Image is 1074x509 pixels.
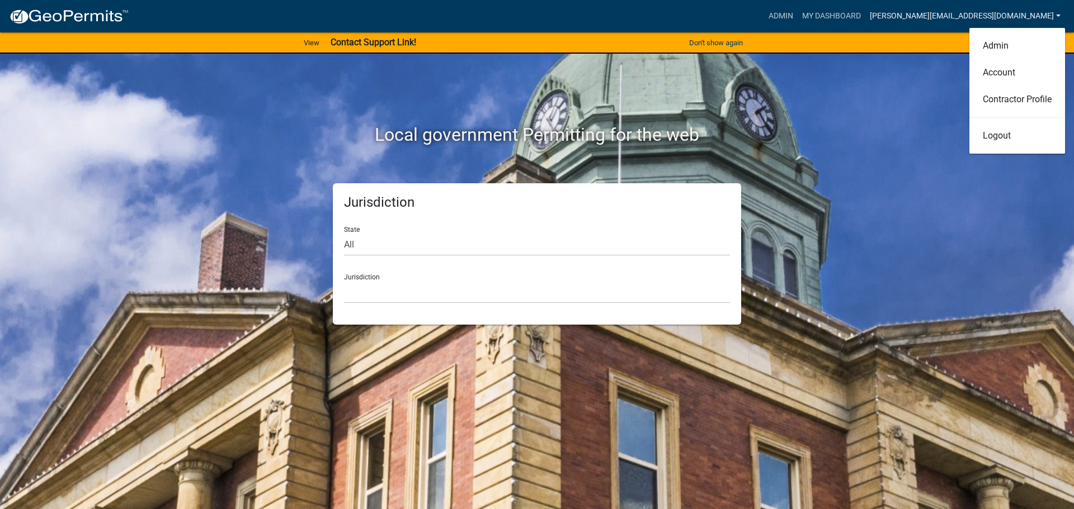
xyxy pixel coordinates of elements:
a: Admin [969,32,1065,59]
a: View [299,34,324,52]
a: Account [969,59,1065,86]
a: Contractor Profile [969,86,1065,113]
strong: Contact Support Link! [331,37,416,47]
a: [PERSON_NAME][EMAIL_ADDRESS][DOMAIN_NAME] [865,6,1065,27]
h2: Local government Permitting for the web [227,124,847,145]
a: My Dashboard [798,6,865,27]
div: [PERSON_NAME][EMAIL_ADDRESS][DOMAIN_NAME] [969,28,1065,154]
a: Logout [969,122,1065,149]
a: Admin [764,6,798,27]
h5: Jurisdiction [344,194,730,211]
button: Don't show again [685,34,747,52]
